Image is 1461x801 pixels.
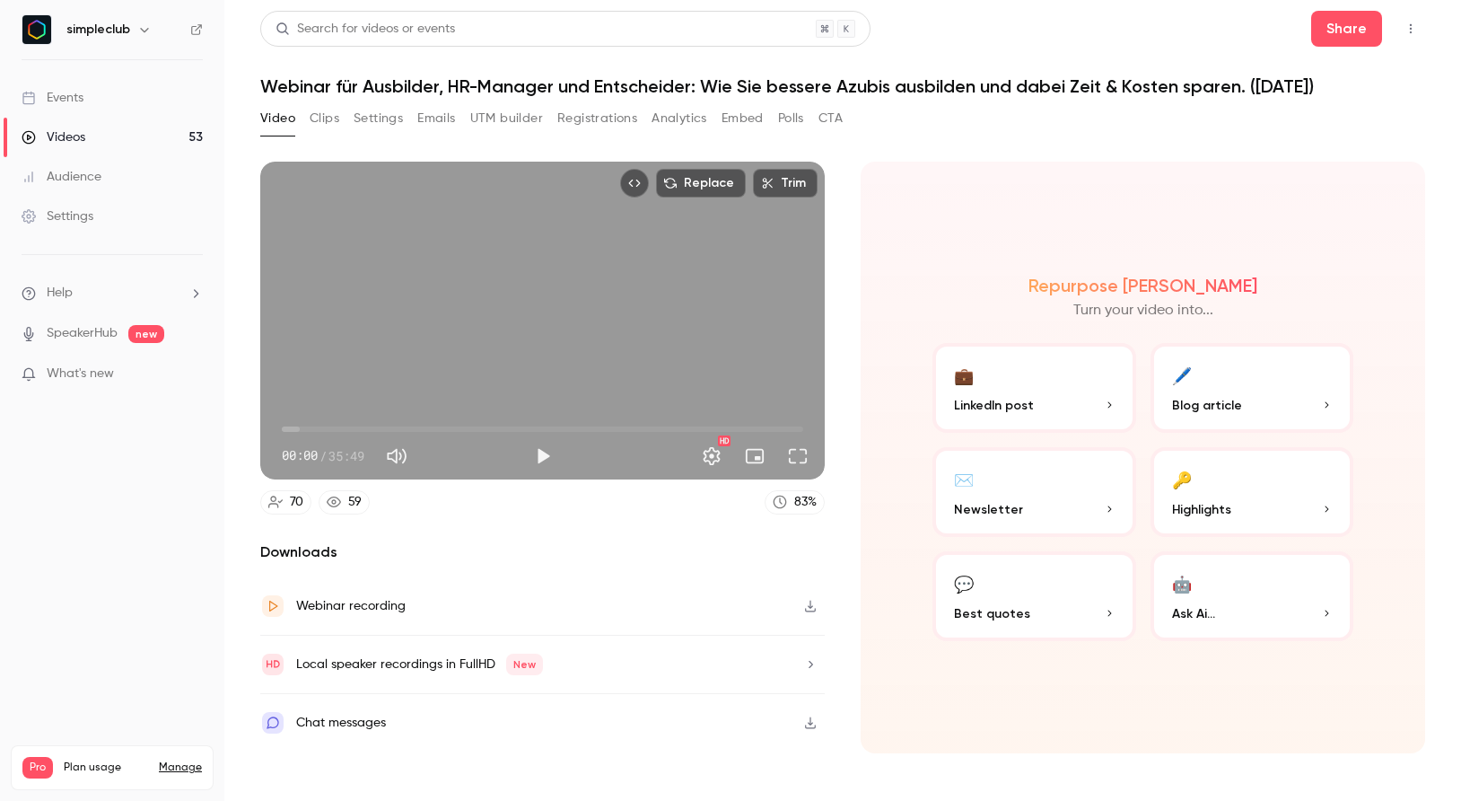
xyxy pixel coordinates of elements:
div: Settings [22,207,93,225]
button: 🖊️Blog article [1150,343,1354,433]
div: 83 % [794,493,817,512]
a: Manage [159,761,202,775]
button: Analytics [652,104,707,133]
div: Local speaker recordings in FullHD [296,654,543,675]
button: Turn on miniplayer [737,438,773,474]
div: 00:00 [282,446,364,465]
span: Best quotes [954,604,1030,623]
button: Full screen [780,438,816,474]
span: New [506,654,543,675]
button: Mute [379,438,415,474]
span: Newsletter [954,500,1023,519]
a: 70 [260,490,311,515]
button: 💬Best quotes [932,551,1136,641]
div: ✉️ [954,465,974,493]
span: LinkedIn post [954,396,1034,415]
button: Video [260,104,295,133]
span: new [128,325,164,343]
button: Play [525,438,561,474]
button: Clips [310,104,339,133]
button: CTA [818,104,843,133]
img: simpleclub [22,15,51,44]
button: UTM builder [470,104,543,133]
div: 70 [290,493,303,512]
button: Settings [694,438,730,474]
span: Ask Ai... [1172,604,1215,623]
div: 59 [348,493,362,512]
iframe: Noticeable Trigger [181,366,203,383]
a: 59 [319,490,370,515]
button: Embed video [620,169,649,198]
button: Emails [417,104,455,133]
span: Pro [22,757,53,779]
div: 🤖 [1172,569,1192,597]
button: Top Bar Actions [1396,14,1425,43]
h2: Repurpose [PERSON_NAME] [1028,275,1257,296]
div: HD [718,436,730,446]
h6: simpleclub [66,21,130,39]
div: Chat messages [296,712,386,734]
span: Plan usage [64,761,148,775]
button: Trim [753,169,818,198]
button: 🤖Ask Ai... [1150,551,1354,641]
button: Share [1311,11,1382,47]
button: Replace [656,169,746,198]
div: Videos [22,128,85,146]
div: 🔑 [1172,465,1192,493]
span: What's new [47,365,114,383]
button: Settings [354,104,403,133]
li: help-dropdown-opener [22,284,203,303]
h2: Downloads [260,541,825,563]
div: Audience [22,168,101,186]
span: Blog article [1172,396,1242,415]
h1: Webinar für Ausbilder, HR-Manager und Entscheider: Wie Sie bessere Azubis ausbilden und dabei Zei... [260,75,1425,97]
div: 💬 [954,569,974,597]
button: 🔑Highlights [1150,447,1354,537]
div: 💼 [954,361,974,389]
button: Polls [778,104,804,133]
button: Embed [722,104,764,133]
span: / [319,446,327,465]
p: Turn your video into... [1073,300,1213,321]
span: 35:49 [328,446,364,465]
button: ✉️Newsletter [932,447,1136,537]
a: 83% [765,490,825,515]
span: Help [47,284,73,303]
span: 00:00 [282,446,318,465]
div: 🖊️ [1172,361,1192,389]
button: 💼LinkedIn post [932,343,1136,433]
div: Webinar recording [296,595,406,617]
div: Search for videos or events [276,20,455,39]
span: Highlights [1172,500,1231,519]
div: Events [22,89,83,107]
a: SpeakerHub [47,324,118,343]
button: Registrations [557,104,637,133]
